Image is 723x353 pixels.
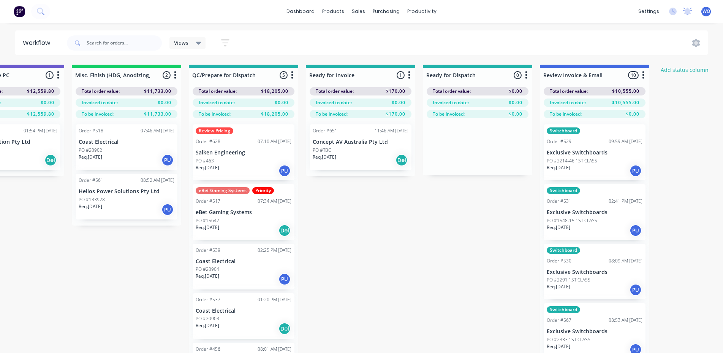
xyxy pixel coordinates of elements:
p: Req. [DATE] [79,154,102,161]
span: $0.00 [275,99,288,106]
div: purchasing [369,6,403,17]
div: products [318,6,348,17]
span: $12,559.80 [27,88,54,95]
p: Helios Power Solutions Pty Ltd [79,188,174,195]
div: Order #518 [79,127,103,134]
div: 11:46 AM [DATE] [375,127,408,134]
div: PU [630,284,642,296]
div: Del [278,224,291,237]
div: Switchboard [547,306,580,313]
div: Order #530 [547,258,571,264]
span: Invoiced to date: [199,99,235,106]
div: Del [396,154,408,166]
div: Order #65111:46 AM [DATE]Concept AV Australia Pty LtdPO #TBCReq.[DATE]Del [310,124,411,170]
input: Search for orders... [87,35,162,51]
img: Factory [14,6,25,17]
p: Exclusive Switchboards [547,149,642,156]
p: PO #20904 [196,266,219,273]
button: Add status column [657,65,713,75]
span: $0.00 [509,111,522,118]
p: Exclusive Switchboards [547,328,642,335]
p: Req. [DATE] [196,322,219,329]
span: Invoiced to date: [316,99,352,106]
span: $11,733.00 [144,111,171,118]
span: Total order value: [199,88,237,95]
div: PU [161,204,174,216]
div: Order #56108:52 AM [DATE]Helios Power Solutions Pty LtdPO #133928Req.[DATE]PU [76,174,177,219]
div: 01:54 PM [DATE] [24,127,57,134]
p: Req. [DATE] [547,224,570,231]
span: To be invoiced: [82,111,114,118]
div: Order #53701:20 PM [DATE]Coast ElectricalPO #20903Req.[DATE]Del [193,293,294,339]
span: $0.00 [509,88,522,95]
span: $10,555.00 [612,99,639,106]
div: Review Pricing [196,127,233,134]
div: 08:53 AM [DATE] [609,317,642,324]
p: PO #463 [196,157,214,164]
p: Req. [DATE] [196,224,219,231]
p: Req. [DATE] [547,164,570,171]
p: Req. [DATE] [196,273,219,280]
p: Coast Electrical [79,139,174,145]
div: 01:20 PM [DATE] [258,296,291,303]
span: Invoiced to date: [550,99,586,106]
span: Invoiced to date: [433,99,469,106]
span: Views [174,39,188,47]
p: Req. [DATE] [313,154,336,161]
span: $0.00 [392,99,405,106]
div: 08:01 AM [DATE] [258,346,291,353]
div: Review PricingOrder #62807:10 AM [DATE]Salken EngineeringPO #463Req.[DATE]PU [193,124,294,180]
div: Workflow [23,38,54,48]
span: To be invoiced: [550,111,582,118]
div: Del [278,323,291,335]
p: Coast Electrical [196,258,291,265]
p: Concept AV Australia Pty Ltd [313,139,408,145]
div: PU [278,165,291,177]
div: eBet Gaming SystemsPriorityOrder #51707:34 AM [DATE]eBet Gaming SystemsPO #15647Req.[DATE]Del [193,184,294,240]
div: Switchboard [547,247,580,254]
div: 09:59 AM [DATE] [609,138,642,145]
p: Req. [DATE] [547,343,570,350]
p: PO #20902 [79,147,102,154]
p: Salken Engineering [196,149,291,156]
div: Order #531 [547,198,571,205]
div: Switchboard [547,187,580,194]
div: SwitchboardOrder #53008:09 AM [DATE]Exclusive SwitchboardsPO #2291 1ST CLASSReq.[DATE]PU [544,244,645,300]
span: Total order value: [433,88,471,95]
p: eBet Gaming Systems [196,209,291,216]
div: 02:41 PM [DATE] [609,198,642,205]
div: SwitchboardOrder #52909:59 AM [DATE]Exclusive SwitchboardsPO #2214-46 1ST CLASSReq.[DATE]PU [544,124,645,180]
div: 07:46 AM [DATE] [141,127,174,134]
p: Req. [DATE] [79,203,102,210]
span: Total order value: [550,88,588,95]
span: $0.00 [509,99,522,106]
p: PO #1548-15 1ST CLASS [547,217,597,224]
div: 08:52 AM [DATE] [141,177,174,184]
p: Coast Electrical [196,308,291,314]
span: $170.00 [386,88,405,95]
p: PO #15647 [196,217,219,224]
span: $18,205.00 [261,88,288,95]
div: Del [44,154,57,166]
div: Order #561 [79,177,103,184]
div: SwitchboardOrder #53102:41 PM [DATE]Exclusive SwitchboardsPO #1548-15 1ST CLASSReq.[DATE]PU [544,184,645,240]
span: Total order value: [316,88,354,95]
p: Exclusive Switchboards [547,269,642,275]
span: $0.00 [158,99,171,106]
p: PO #20903 [196,315,219,322]
span: $18,205.00 [261,111,288,118]
div: Order #53902:25 PM [DATE]Coast ElectricalPO #20904Req.[DATE]PU [193,244,294,289]
p: PO #TBC [313,147,331,154]
div: productivity [403,6,440,17]
span: Invoiced to date: [82,99,118,106]
div: settings [634,6,663,17]
span: $10,555.00 [612,88,639,95]
p: Exclusive Switchboards [547,209,642,216]
div: Order #539 [196,247,220,254]
div: Switchboard [547,127,580,134]
p: Req. [DATE] [196,164,219,171]
div: PU [630,165,642,177]
div: Order #567 [547,317,571,324]
p: Req. [DATE] [547,283,570,290]
div: PU [278,273,291,285]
